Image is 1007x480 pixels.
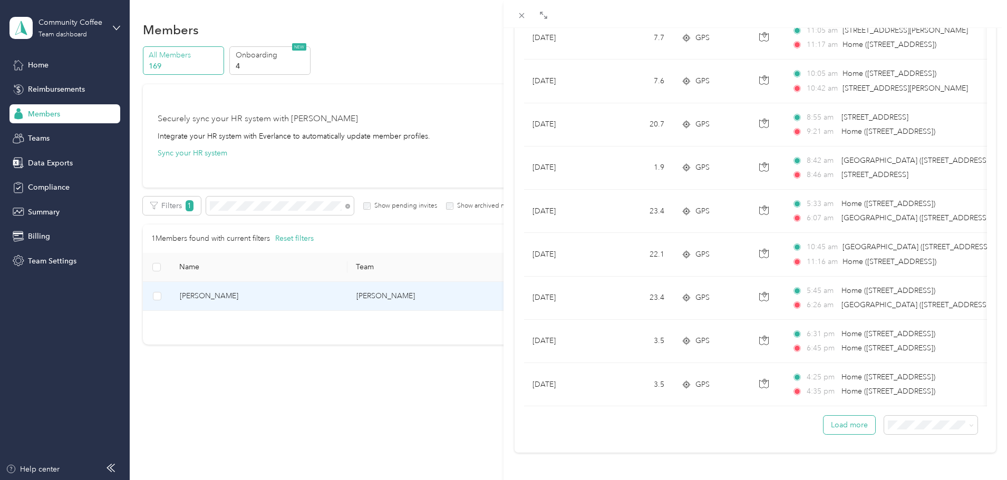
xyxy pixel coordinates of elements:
td: 23.4 [603,190,673,233]
span: GPS [695,379,710,390]
span: Home ([STREET_ADDRESS]) [843,40,936,49]
span: 6:45 pm [807,342,837,354]
span: 11:17 am [807,39,838,51]
td: [DATE] [524,60,603,103]
td: [DATE] [524,103,603,146]
button: Load more [824,416,875,434]
td: 1.9 [603,146,673,190]
span: Home ([STREET_ADDRESS]) [841,286,935,295]
span: 6:31 pm [807,328,837,340]
span: [GEOGRAPHIC_DATA] ([STREET_ADDRESS]) [841,300,991,309]
span: Home ([STREET_ADDRESS]) [841,387,935,396]
span: GPS [695,249,710,260]
span: [STREET_ADDRESS] [841,113,908,122]
td: 23.4 [603,277,673,320]
span: [STREET_ADDRESS][PERSON_NAME] [843,84,968,93]
span: Home ([STREET_ADDRESS]) [841,373,935,381]
td: [DATE] [524,363,603,406]
td: 3.5 [603,320,673,363]
span: Home ([STREET_ADDRESS]) [841,329,935,338]
span: 11:05 am [807,25,838,36]
td: [DATE] [524,190,603,233]
td: [DATE] [524,233,603,276]
span: [STREET_ADDRESS][PERSON_NAME] [843,26,968,35]
span: 10:05 am [807,68,838,80]
span: Home ([STREET_ADDRESS]) [843,257,936,266]
span: Home ([STREET_ADDRESS]) [841,344,935,352]
span: 6:26 am [807,299,837,311]
span: GPS [695,162,710,173]
span: GPS [695,292,710,303]
span: 8:46 am [807,169,837,181]
span: 4:25 pm [807,371,837,383]
span: 6:07 am [807,212,837,224]
td: 20.7 [603,103,673,146]
span: 8:55 am [807,112,837,123]
span: 9:21 am [807,126,837,138]
span: GPS [695,32,710,44]
span: 8:42 am [807,155,837,166]
td: 22.1 [603,233,673,276]
td: [DATE] [524,16,603,60]
span: 11:16 am [807,256,838,268]
span: [GEOGRAPHIC_DATA] ([STREET_ADDRESS]) [841,213,991,222]
td: [DATE] [524,320,603,363]
td: 7.7 [603,16,673,60]
span: 5:45 am [807,285,837,297]
span: 10:42 am [807,83,838,94]
span: Home ([STREET_ADDRESS]) [841,199,935,208]
span: 5:33 am [807,198,837,210]
td: [DATE] [524,146,603,190]
span: 4:35 pm [807,386,837,397]
span: Home ([STREET_ADDRESS]) [843,69,936,78]
span: GPS [695,75,710,87]
span: GPS [695,119,710,130]
span: [GEOGRAPHIC_DATA] ([STREET_ADDRESS]) [843,242,992,251]
span: [GEOGRAPHIC_DATA] ([STREET_ADDRESS]) [841,156,991,165]
span: GPS [695,335,710,347]
td: [DATE] [524,277,603,320]
span: [STREET_ADDRESS] [841,170,908,179]
iframe: Everlance-gr Chat Button Frame [948,421,1007,480]
span: Home ([STREET_ADDRESS]) [841,127,935,136]
td: 3.5 [603,363,673,406]
td: 7.6 [603,60,673,103]
span: GPS [695,205,710,217]
span: 10:45 am [807,241,838,253]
